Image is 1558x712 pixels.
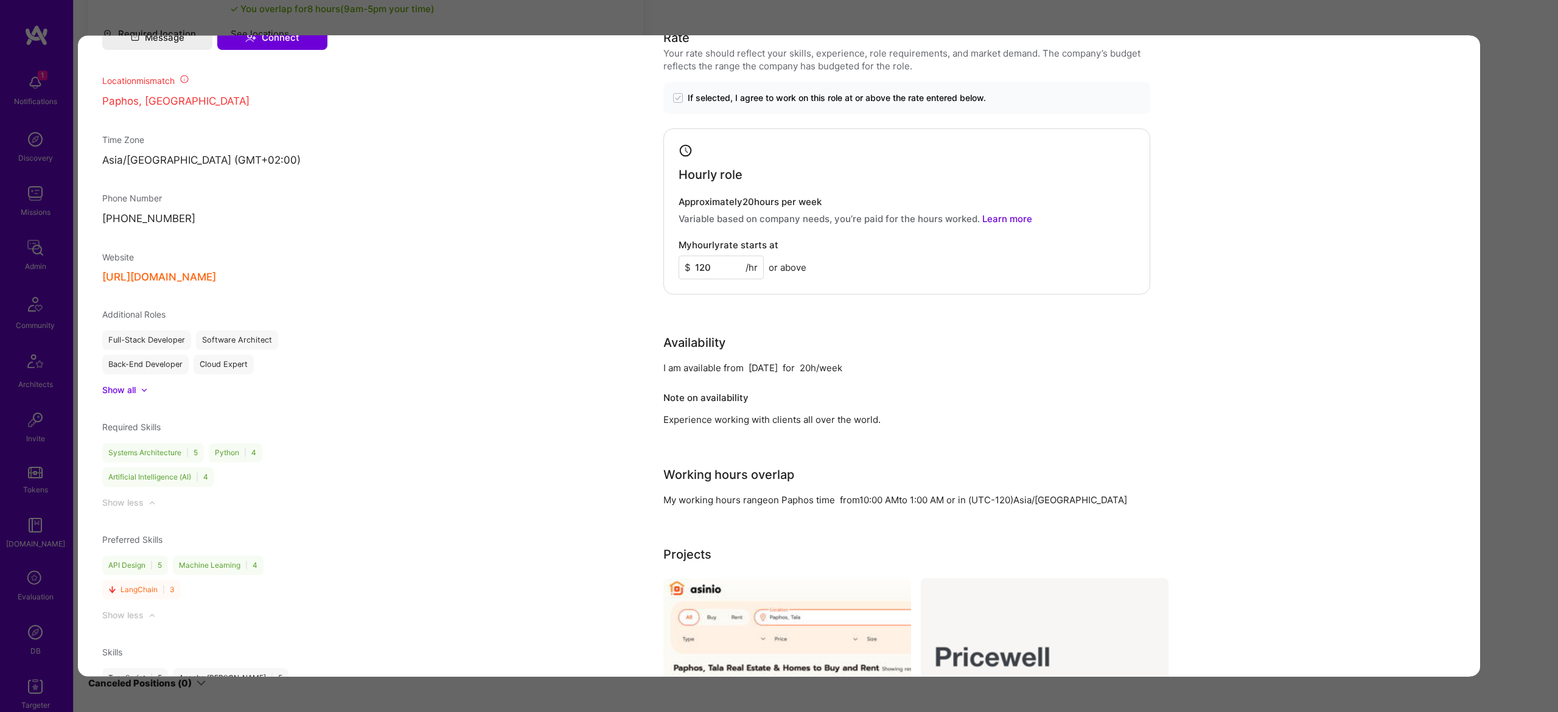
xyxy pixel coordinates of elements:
span: or above [769,261,806,274]
span: | [150,674,153,683]
span: Required Skills [102,422,161,433]
div: for [783,361,795,374]
a: Learn more [982,213,1032,225]
div: Back-End Developer [102,355,189,375]
div: Show less [102,610,144,622]
button: Connect [217,26,327,51]
div: Show all [102,385,136,397]
span: | [244,448,246,458]
div: Artificial Intelligence (AI) 4 [102,468,214,487]
div: 20 [800,361,811,374]
span: Website [102,253,134,263]
p: Asia/[GEOGRAPHIC_DATA] (GMT+02:00 ) [102,153,327,168]
h4: My hourly rate starts at [679,240,778,251]
i: icon Connect [245,33,256,44]
button: [URL][DOMAIN_NAME] [102,271,216,284]
div: TypeScript 5 [102,669,168,688]
span: from in (UTC -120 ) Asia/[GEOGRAPHIC_DATA] [840,494,1127,506]
div: LangChain 3 [102,581,181,600]
h4: Hourly role [679,167,742,182]
span: Time Zone [102,134,144,145]
div: Show less [102,497,144,509]
div: Working hours overlap [663,466,794,484]
i: icon Mail [131,34,139,43]
p: [PHONE_NUMBER] [102,212,327,227]
h4: Approximately 20 hours per week [679,197,1135,208]
span: | [162,585,165,595]
div: Rate [663,29,690,47]
span: Phone Number [102,194,162,204]
div: Cloud Expert [194,355,254,375]
div: modal [78,36,1480,677]
span: | [186,448,189,458]
div: Your rate should reflect your skills, experience, role requirements, and market demand. The compa... [663,47,1150,73]
span: Skills [102,647,122,658]
span: | [196,473,198,483]
div: Note on availability [663,389,749,407]
span: Additional Roles [102,310,166,320]
input: XXX [679,256,764,279]
div: Location mismatch [102,75,327,88]
span: $ [685,261,691,274]
div: [DATE] [749,361,778,374]
div: Full-Stack Developer [102,331,191,351]
p: Variable based on company needs, you’re paid for the hours worked. [679,212,1135,225]
p: Paphos, [GEOGRAPHIC_DATA] [102,95,327,110]
div: Software Architect [196,331,278,351]
div: API Design 5 [102,556,168,576]
span: If selected, I agree to work on this role at or above the rate entered below. [688,92,986,105]
span: | [271,674,273,683]
div: Experience working with clients all over the world. [663,413,1150,426]
button: Message [102,26,212,51]
span: Preferred Skills [102,535,162,545]
span: | [150,561,153,571]
div: Systems Architecture 5 [102,444,204,463]
span: /hr [746,261,758,274]
div: Machine Learning 4 [173,556,264,576]
span: | [245,561,248,571]
span: 10:00 AM to 1:00 AM or [859,494,955,506]
div: Projects [663,545,711,564]
i: icon Clock [679,144,693,158]
div: Apache [PERSON_NAME] 5 [173,669,288,688]
i: icon Low [108,587,116,594]
div: Availability [663,333,725,352]
div: h/week [811,361,842,374]
div: Python 4 [209,444,262,463]
div: I am available from [663,361,744,374]
div: My working hours range on Paphos time [663,494,835,506]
